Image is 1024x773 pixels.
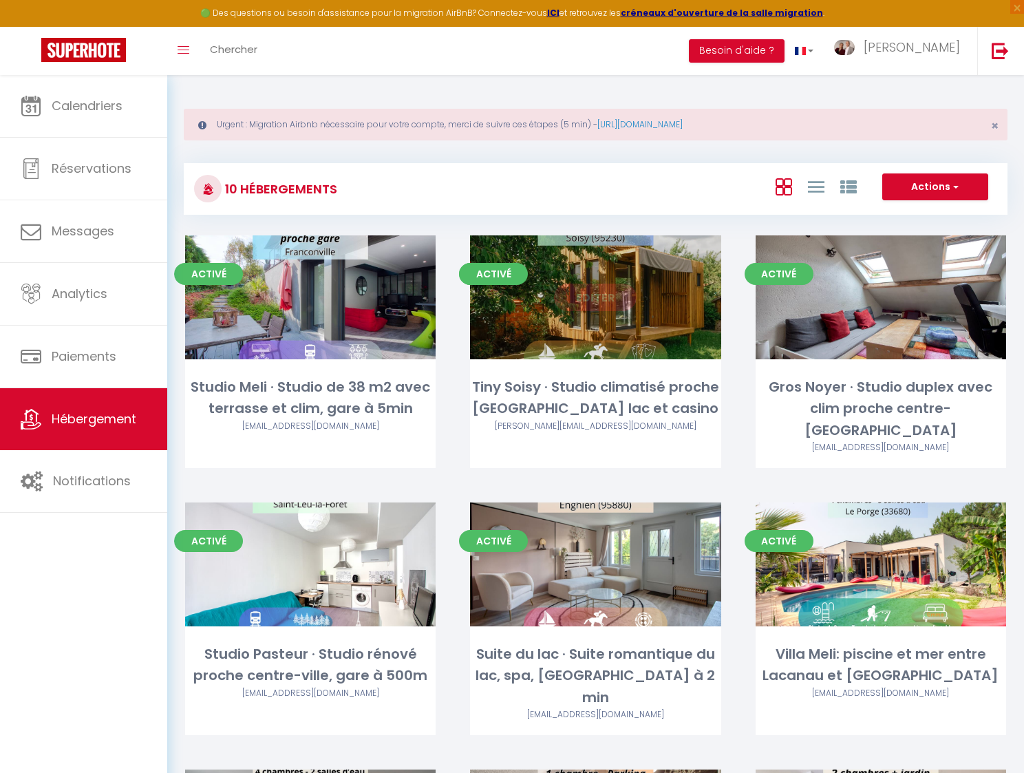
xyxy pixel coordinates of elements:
[459,530,528,552] span: Activé
[174,530,243,552] span: Activé
[53,472,131,489] span: Notifications
[621,7,823,19] a: créneaux d'ouverture de la salle migration
[470,420,721,433] div: Airbnb
[808,175,824,198] a: Vue en Liste
[52,222,114,240] span: Messages
[185,644,436,687] div: Studio Pasteur · Studio rénové proche centre-ville, gare à 500m
[776,175,792,198] a: Vue en Box
[824,27,977,75] a: ... [PERSON_NAME]
[52,160,131,177] span: Réservations
[52,348,116,365] span: Paiements
[756,377,1006,441] div: Gros Noyer · Studio duplex avec clim proche centre-[GEOGRAPHIC_DATA]
[834,40,855,56] img: ...
[864,39,960,56] span: [PERSON_NAME]
[41,38,126,62] img: Super Booking
[174,263,243,285] span: Activé
[689,39,785,63] button: Besoin d'aide ?
[745,263,813,285] span: Activé
[554,284,637,311] a: Editer
[840,175,857,198] a: Vue par Groupe
[184,109,1007,140] div: Urgent : Migration Airbnb nécessaire pour votre compte, merci de suivre ces étapes (5 min) -
[597,118,683,130] a: [URL][DOMAIN_NAME]
[52,97,122,114] span: Calendriers
[756,644,1006,687] div: Villa Meli: piscine et mer entre Lacanau et [GEOGRAPHIC_DATA]
[222,173,337,204] h3: 10 Hébergements
[459,263,528,285] span: Activé
[992,42,1009,59] img: logout
[210,42,257,56] span: Chercher
[185,687,436,700] div: Airbnb
[966,711,1014,763] iframe: Chat
[882,173,988,201] button: Actions
[470,377,721,420] div: Tiny Soisy · Studio climatisé proche [GEOGRAPHIC_DATA] lac et casino
[547,7,559,19] a: ICI
[52,410,136,427] span: Hébergement
[470,708,721,721] div: Airbnb
[991,120,999,132] button: Close
[185,420,436,433] div: Airbnb
[185,377,436,420] div: Studio Meli · Studio de 38 m2 avec terrasse et clim, gare à 5min
[991,117,999,134] span: ×
[470,644,721,708] div: Suite du lac · Suite romantique du lac, spa, [GEOGRAPHIC_DATA] à 2 min
[745,530,813,552] span: Activé
[756,687,1006,700] div: Airbnb
[11,6,52,47] button: Ouvrir le widget de chat LiveChat
[200,27,268,75] a: Chercher
[756,441,1006,454] div: Airbnb
[52,285,107,302] span: Analytics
